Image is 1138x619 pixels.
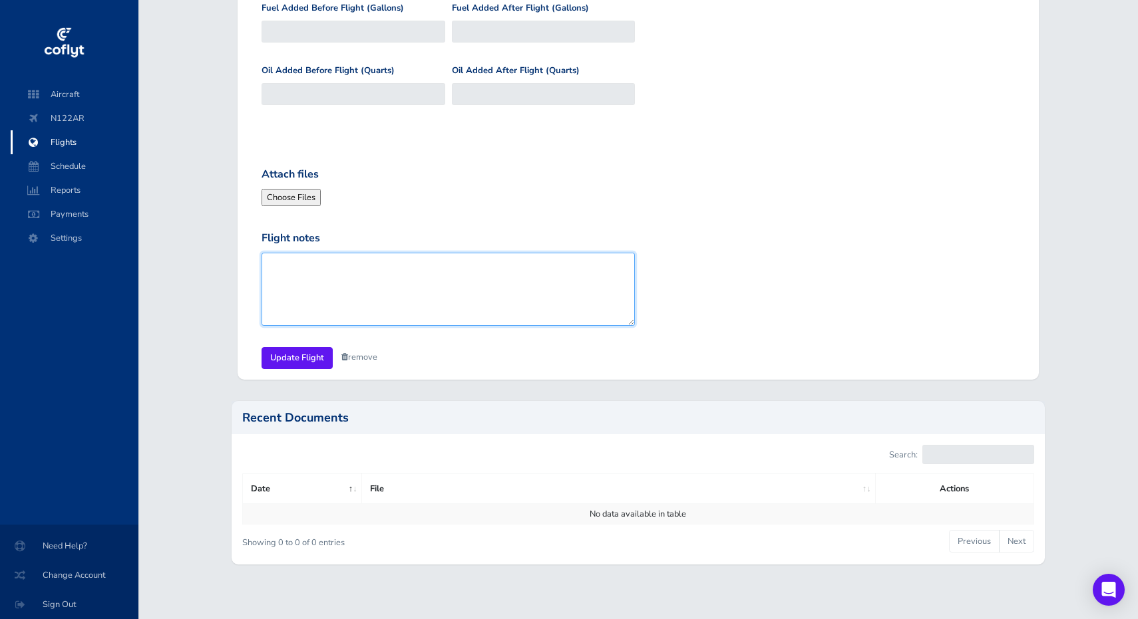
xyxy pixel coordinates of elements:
span: Schedule [24,154,125,178]
span: N122AR [24,106,125,130]
span: Reports [24,178,125,202]
div: Showing 0 to 0 of 0 entries [242,529,562,549]
input: Search: [922,445,1034,464]
span: Change Account [16,563,122,587]
span: Payments [24,202,125,226]
span: Flights [24,130,125,154]
span: Aircraft [24,82,125,106]
label: Oil Added After Flight (Quarts) [452,64,580,78]
th: Date: activate to sort column descending [243,474,362,504]
span: Need Help? [16,534,122,558]
h2: Recent Documents [242,412,1034,424]
a: remove [341,351,377,363]
th: Actions [876,474,1034,504]
label: Fuel Added Before Flight (Gallons) [262,1,404,15]
label: Attach files [262,166,319,184]
label: Flight notes [262,230,320,247]
label: Oil Added Before Flight (Quarts) [262,64,395,78]
label: Fuel Added After Flight (Gallons) [452,1,589,15]
input: Update Flight [262,347,333,369]
td: No data available in table [243,504,1034,525]
span: Sign Out [16,592,122,616]
span: Settings [24,226,125,250]
img: coflyt logo [42,23,86,63]
th: File: activate to sort column ascending [362,474,876,504]
div: Open Intercom Messenger [1093,574,1125,606]
label: Search: [889,445,1034,464]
